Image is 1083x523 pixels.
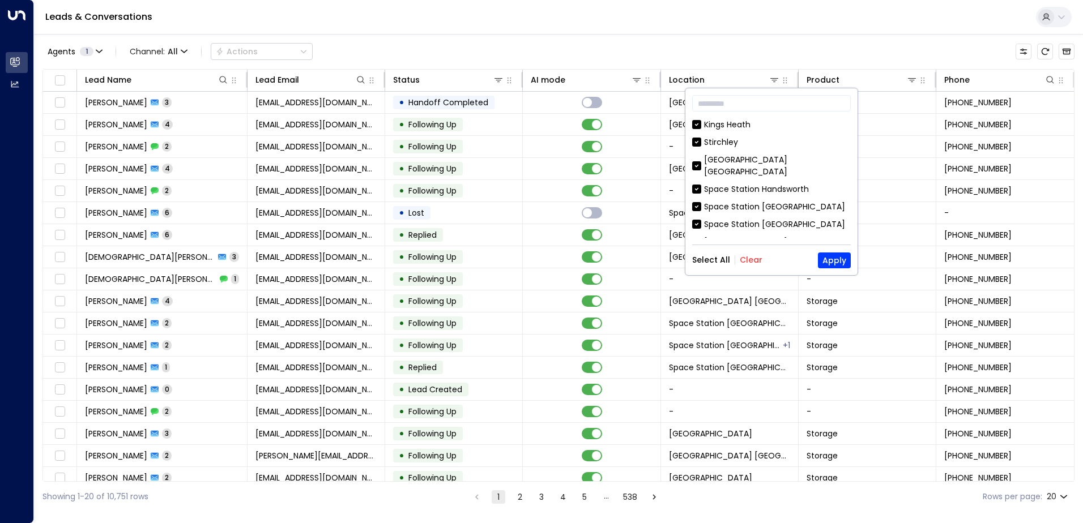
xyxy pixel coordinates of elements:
span: J Sol [85,97,147,108]
button: Go to page 5 [578,490,591,504]
span: fatimamnstar@gmail.com [255,207,377,218]
span: 2 [162,406,172,416]
span: 1 [80,47,93,56]
div: Phone [944,73,1056,87]
span: Replied [408,362,437,373]
button: Actions [211,43,313,60]
span: +447740598624 [944,318,1012,329]
span: Following Up [408,273,457,285]
span: Toggle select row [53,294,67,308]
td: - [661,379,799,400]
button: Channel:All [125,44,192,59]
div: Phone [944,73,970,87]
div: Space Station Slough [783,340,790,351]
div: Kings Heath [704,119,751,131]
div: • [399,468,404,487]
span: ahsanjir@hotmail.com [255,362,377,373]
td: - [799,379,936,400]
span: +447837363635 [944,384,1012,395]
span: lafedih@gmail.com [255,141,377,152]
span: +447747699460 [944,185,1012,196]
span: ahsanjir@hotmail.com [255,340,377,351]
span: +447235999071 [944,119,1012,130]
span: Space Station Kings Heath [669,295,790,307]
span: Space Station St Johns Wood [669,163,790,174]
span: Simone Lindsay [85,185,147,196]
span: Toggle select row [53,427,67,441]
span: Toggle select row [53,206,67,220]
td: - [661,136,799,157]
nav: pagination navigation [470,490,662,504]
span: +447908218980 [944,472,1012,483]
div: • [399,203,404,222]
span: +447837363635 [944,340,1012,351]
span: Toggle select row [53,361,67,375]
div: Product [807,73,918,87]
span: Following Up [408,119,457,130]
td: - [936,202,1074,224]
span: Ahmed Sanjir [85,340,147,351]
span: Space Station Shrewsbury [669,229,790,241]
span: Storage [807,428,838,439]
span: Following Up [408,406,457,417]
span: Fatima Mb [85,207,147,218]
span: Following Up [408,163,457,174]
div: Space Station [GEOGRAPHIC_DATA] [704,218,845,230]
span: Channel: [125,44,192,59]
span: Following Up [408,472,457,483]
div: Lead Email [255,73,366,87]
div: Status [393,73,420,87]
td: - [799,180,936,202]
div: • [399,137,404,156]
span: Toggle select row [53,316,67,331]
span: 2 [162,451,172,460]
span: Ahmed Sanjir [85,362,147,373]
span: +447395317878 [944,450,1012,461]
td: - [661,180,799,202]
div: Space Station Handsworth [704,183,809,195]
span: Following Up [408,450,457,461]
span: 6 [162,230,172,239]
span: +447863852390 [944,97,1012,108]
span: Storage [807,362,838,373]
div: • [399,93,404,112]
span: +447500693619 [944,428,1012,439]
span: Simone Lindsay [85,163,147,174]
div: Location [669,73,705,87]
div: • [399,159,404,178]
span: Kristen Spencer [85,251,215,263]
span: 1 [162,362,170,372]
span: +447750496031 [944,295,1012,307]
button: Customize [1016,44,1031,59]
span: fylalyluve@gmail.com [255,185,377,196]
a: Leads & Conversations [45,10,152,23]
span: Toggle select row [53,449,67,463]
span: Toggle select row [53,118,67,132]
div: • [399,402,404,421]
div: Stirchley [692,136,851,148]
span: Replied [408,229,437,241]
span: Toggle select all [53,74,67,88]
button: Agents1 [42,44,106,59]
span: Storage [807,472,838,483]
span: Essy Karlito [85,428,147,439]
span: Space Station Garretts Green [669,318,790,329]
span: Ariel Dalton [85,141,147,152]
button: Select All [692,255,730,264]
span: essyknightz@gmail.com [255,406,377,417]
span: Toggle select row [53,250,67,264]
span: All [168,47,178,56]
div: • [399,115,404,134]
div: [GEOGRAPHIC_DATA] [GEOGRAPHIC_DATA] [692,154,851,178]
button: Go to page 2 [513,490,527,504]
div: Actions [216,46,258,57]
button: Go to next page [647,490,661,504]
span: essyknightz@gmail.com [255,428,377,439]
span: 6 [162,208,172,217]
span: +447837363635 [944,362,1012,373]
span: Storage [807,295,838,307]
span: joycomes08@gmail.com [255,97,377,108]
div: • [399,446,404,465]
button: Go to page 4 [556,490,570,504]
span: Space Station Hall Green [669,428,752,439]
